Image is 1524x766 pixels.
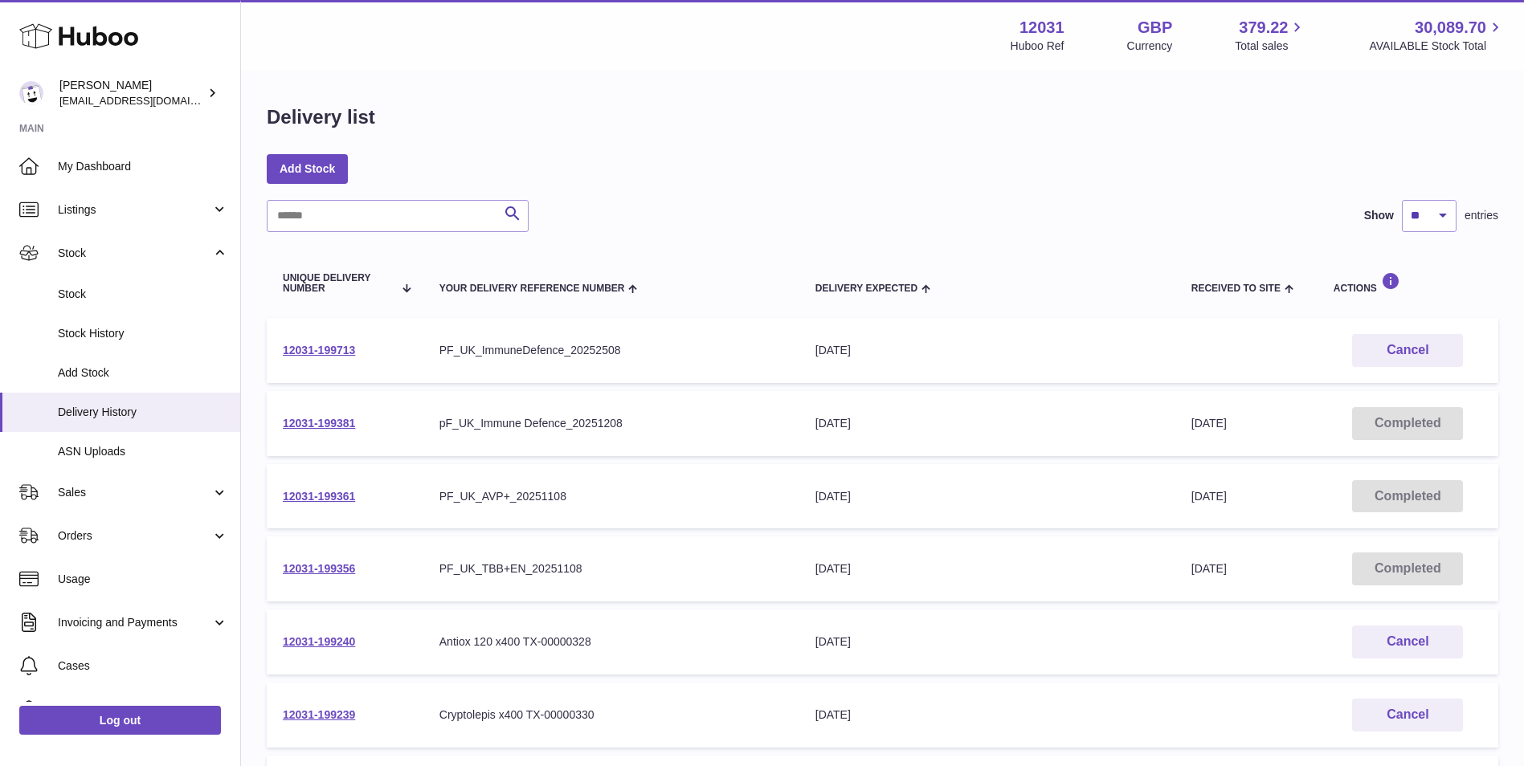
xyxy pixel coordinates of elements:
label: Show [1364,208,1394,223]
span: 379.22 [1239,17,1288,39]
div: pF_UK_Immune Defence_20251208 [439,416,783,431]
div: Huboo Ref [1011,39,1064,54]
span: AVAILABLE Stock Total [1369,39,1505,54]
span: Received to Site [1191,283,1281,294]
div: [DATE] [815,561,1159,577]
span: Add Stock [58,365,228,381]
button: Cancel [1352,625,1463,658]
div: Actions [1334,272,1482,294]
div: [DATE] [815,489,1159,504]
span: Stock [58,287,228,302]
div: [DATE] [815,343,1159,358]
span: Unique Delivery Number [283,273,393,294]
div: PF_UK_AVP+_20251108 [439,489,783,504]
div: [PERSON_NAME] [59,78,204,108]
a: 12031-199240 [283,635,355,648]
span: Usage [58,572,228,587]
span: entries [1465,208,1498,223]
div: Cryptolepis x400 TX-00000330 [439,707,783,723]
div: [DATE] [815,416,1159,431]
img: internalAdmin-12031@internal.huboo.com [19,81,43,105]
span: 30,089.70 [1415,17,1486,39]
a: 379.22 Total sales [1235,17,1306,54]
span: Stock History [58,326,228,341]
a: 12031-199356 [283,562,355,575]
div: PF_UK_TBB+EN_20251108 [439,561,783,577]
a: Add Stock [267,154,348,183]
a: 12031-199381 [283,417,355,430]
div: [DATE] [815,634,1159,650]
a: 12031-199239 [283,708,355,721]
span: Invoicing and Payments [58,615,211,630]
button: Cancel [1352,699,1463,731]
span: Orders [58,528,211,544]
a: 12031-199713 [283,344,355,357]
div: Antiox 120 x400 TX-00000328 [439,634,783,650]
a: 30,089.70 AVAILABLE Stock Total [1369,17,1505,54]
a: 12031-199361 [283,490,355,503]
span: Total sales [1235,39,1306,54]
span: Cases [58,658,228,674]
div: Currency [1127,39,1173,54]
span: [DATE] [1191,417,1227,430]
span: [EMAIL_ADDRESS][DOMAIN_NAME] [59,94,236,107]
div: [DATE] [815,707,1159,723]
span: Stock [58,246,211,261]
span: ASN Uploads [58,444,228,459]
span: Sales [58,485,211,500]
span: Your Delivery Reference Number [439,283,625,294]
span: My Dashboard [58,159,228,174]
a: Log out [19,706,221,735]
strong: 12031 [1019,17,1064,39]
span: Delivery History [58,405,228,420]
div: PF_UK_ImmuneDefence_20252508 [439,343,783,358]
span: [DATE] [1191,562,1227,575]
span: [DATE] [1191,490,1227,503]
strong: GBP [1138,17,1172,39]
h1: Delivery list [267,104,375,130]
span: Listings [58,202,211,218]
button: Cancel [1352,334,1463,367]
span: Delivery Expected [815,283,917,294]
